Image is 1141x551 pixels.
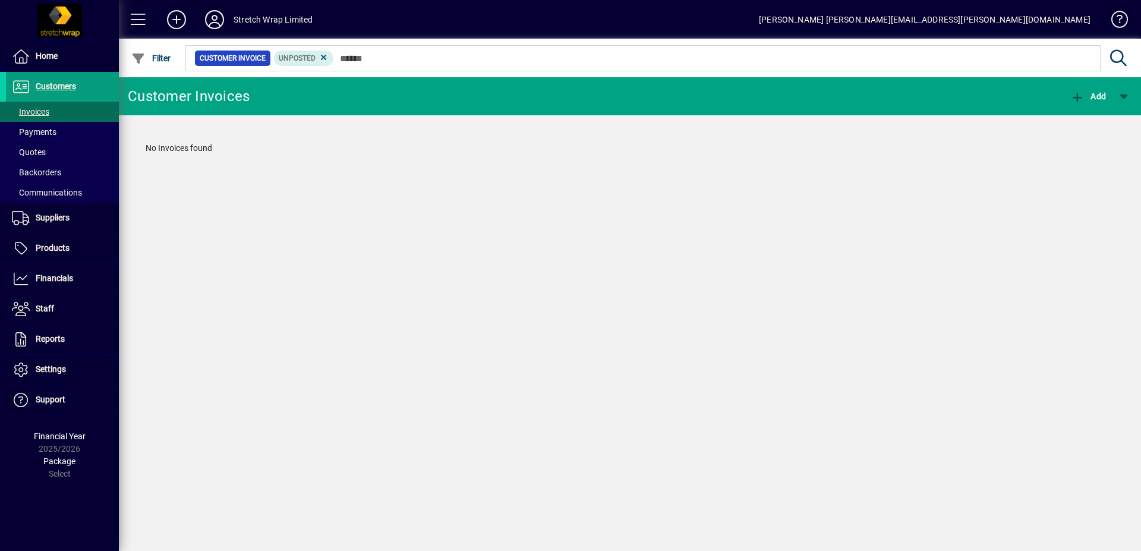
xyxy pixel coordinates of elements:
span: Home [36,51,58,61]
mat-chip: Customer Invoice Status: Unposted [274,51,334,66]
span: Payments [12,127,56,137]
span: Backorders [12,168,61,177]
a: Knowledge Base [1102,2,1126,41]
span: Customer Invoice [200,52,266,64]
span: Financials [36,273,73,283]
button: Add [157,9,196,30]
span: Reports [36,334,65,344]
div: Customer Invoices [128,87,250,106]
a: Suppliers [6,203,119,233]
span: Quotes [12,147,46,157]
a: Staff [6,294,119,324]
span: Staff [36,304,54,313]
a: Products [6,234,119,263]
span: Products [36,243,70,253]
span: Package [43,456,75,466]
span: Add [1070,92,1106,101]
span: Suppliers [36,213,70,222]
a: Communications [6,182,119,203]
a: Invoices [6,102,119,122]
a: Support [6,385,119,415]
a: Home [6,42,119,71]
span: Settings [36,364,66,374]
div: No Invoices found [134,130,1126,166]
span: Communications [12,188,82,197]
a: Reports [6,325,119,354]
a: Financials [6,264,119,294]
span: Filter [131,53,171,63]
a: Quotes [6,142,119,162]
span: Unposted [279,54,316,62]
a: Settings [6,355,119,385]
a: Payments [6,122,119,142]
span: Invoices [12,107,49,117]
button: Filter [128,48,174,69]
div: [PERSON_NAME] [PERSON_NAME][EMAIL_ADDRESS][PERSON_NAME][DOMAIN_NAME] [759,10,1090,29]
a: Backorders [6,162,119,182]
span: Customers [36,81,76,91]
button: Add [1067,86,1109,107]
span: Support [36,395,65,404]
span: Financial Year [34,432,86,441]
div: Stretch Wrap Limited [234,10,313,29]
button: Profile [196,9,234,30]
